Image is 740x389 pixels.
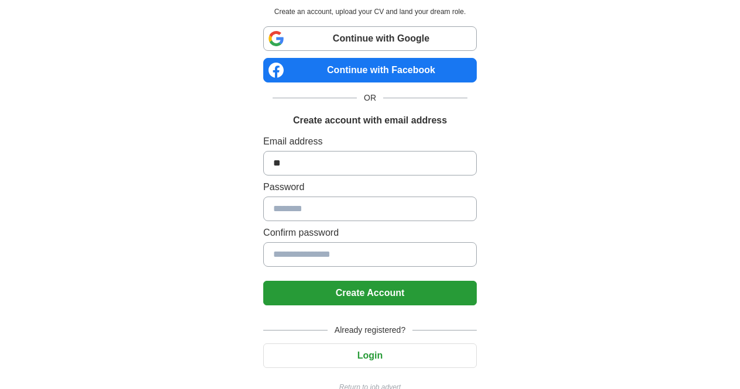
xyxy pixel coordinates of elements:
[266,6,474,17] p: Create an account, upload your CV and land your dream role.
[263,226,477,240] label: Confirm password
[263,343,477,368] button: Login
[357,92,383,104] span: OR
[293,113,447,128] h1: Create account with email address
[263,58,477,82] a: Continue with Facebook
[263,26,477,51] a: Continue with Google
[263,135,477,149] label: Email address
[263,350,477,360] a: Login
[263,180,477,194] label: Password
[328,324,412,336] span: Already registered?
[263,281,477,305] button: Create Account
